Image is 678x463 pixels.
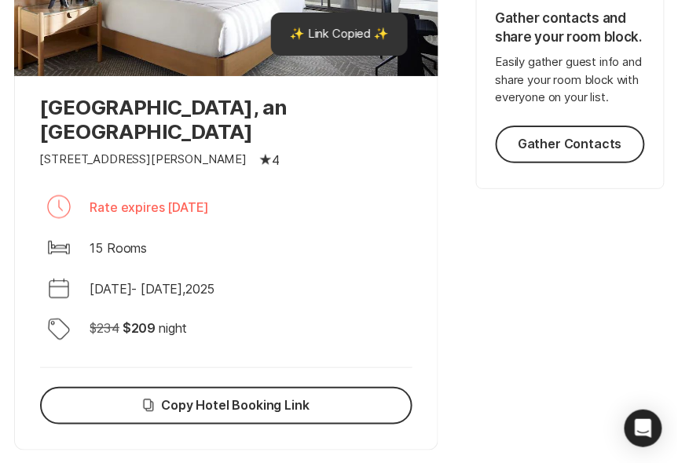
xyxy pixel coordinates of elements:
p: [GEOGRAPHIC_DATA], an [GEOGRAPHIC_DATA] [40,95,412,144]
p: night [159,319,187,337]
p: 4 [272,151,280,170]
p: Easily gather guest info and share your room block with everyone on your list. [496,53,645,107]
div: Open Intercom Messenger [625,410,662,447]
button: Copy Hotel Booking Link [40,387,412,425]
p: 15 Rooms [90,239,148,257]
p: [DATE] - [DATE] , 2025 [90,279,215,298]
p: [STREET_ADDRESS][PERSON_NAME] [40,151,247,169]
button: Gather Contacts [496,126,645,163]
div: ✨ Link Copied ✨ [290,25,389,43]
p: $ 234 [90,319,119,337]
p: Rate expires [DATE] [90,198,210,217]
p: $ 209 [123,319,156,337]
p: Gather contacts and share your room block. [496,9,645,47]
